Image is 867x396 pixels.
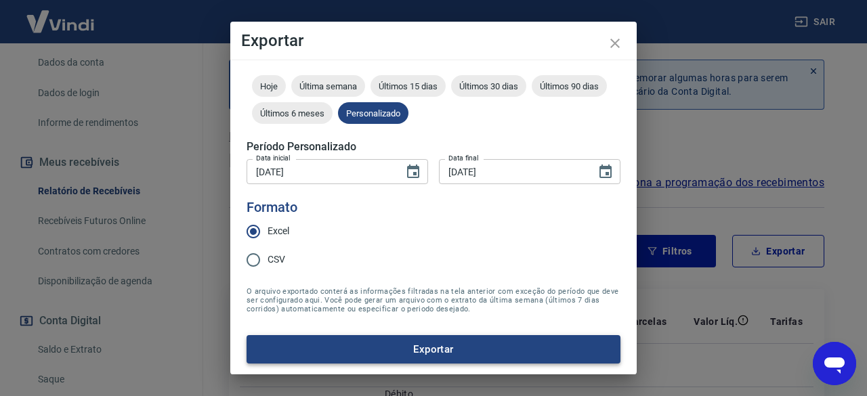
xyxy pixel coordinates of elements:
div: Personalizado [338,102,408,124]
div: Última semana [291,75,365,97]
h4: Exportar [241,32,626,49]
span: O arquivo exportado conterá as informações filtradas na tela anterior com exceção do período que ... [247,287,620,313]
span: CSV [268,252,285,267]
div: Últimos 90 dias [532,75,607,97]
div: Hoje [252,75,286,97]
button: close [599,27,631,60]
span: Personalizado [338,108,408,118]
input: DD/MM/YYYY [247,159,394,184]
span: Últimos 30 dias [451,81,526,91]
button: Choose date, selected date is 16 de set de 2025 [592,158,619,185]
span: Últimos 90 dias [532,81,607,91]
span: Últimos 6 meses [252,108,333,118]
div: Últimos 6 meses [252,102,333,124]
span: Hoje [252,81,286,91]
label: Data inicial [256,153,291,163]
iframe: Botão para abrir a janela de mensagens [813,342,856,385]
span: Excel [268,224,289,238]
h5: Período Personalizado [247,140,620,154]
input: DD/MM/YYYY [439,159,587,184]
label: Data final [448,153,479,163]
div: Últimos 30 dias [451,75,526,97]
span: Últimos 15 dias [371,81,446,91]
legend: Formato [247,198,297,217]
div: Últimos 15 dias [371,75,446,97]
span: Última semana [291,81,365,91]
button: Exportar [247,335,620,364]
button: Choose date, selected date is 20 de jul de 2025 [400,158,427,185]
